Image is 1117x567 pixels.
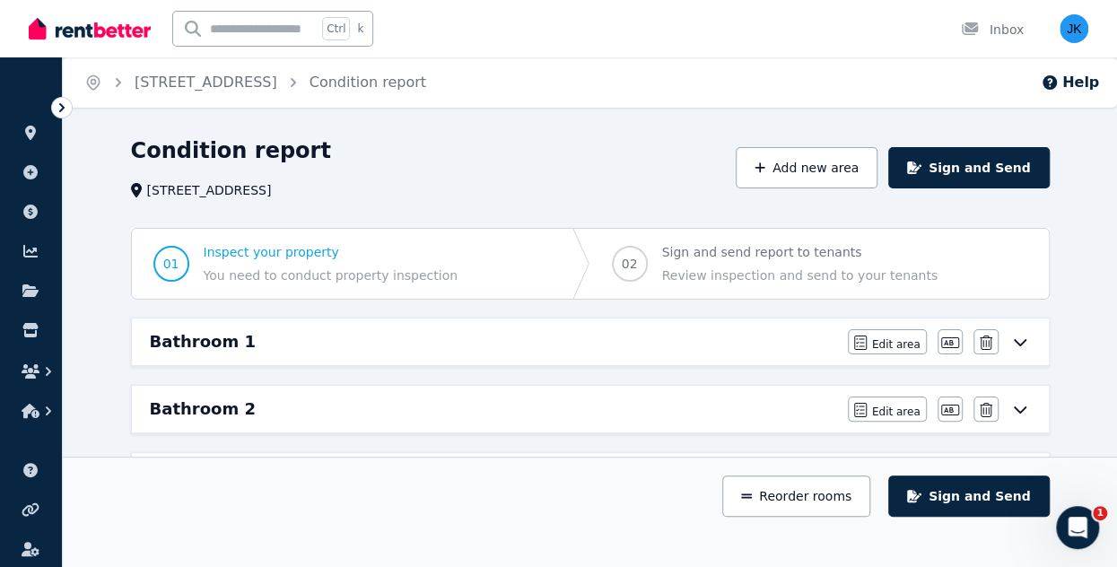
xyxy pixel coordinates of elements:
button: Sign and Send [888,475,1049,517]
span: Review inspection and send to your tenants [662,266,938,284]
div: The available processing dates are limited to days that fall before or on the rent due date, not ... [29,383,330,436]
span: Ctrl [322,17,350,40]
div: Once completed, the new processing date will appear in the column of your rent schedule. This upd... [29,269,330,375]
button: Help [1041,72,1099,93]
img: RentBetter [29,15,151,42]
b: 'Change Processing Date' [57,215,237,230]
button: go back [12,7,46,41]
button: Add new area [736,147,877,188]
button: Sign and Send [888,147,1049,188]
a: Condition report [310,74,426,91]
div: Navigate to and click at the top of the screen, then follow the same steps above. [29,196,330,260]
li: Select when this change should take effect [42,123,330,140]
li: Sign and submit the changes [42,144,330,161]
span: You need to conduct property inspection [204,266,458,284]
button: Edit area [848,329,927,354]
iframe: Intercom live chat [1056,506,1099,549]
h1: Condition report [131,136,331,165]
div: Close [315,7,347,39]
li: Choose your preferred processing date from the dropdown options (must be prior to or on the due d... [42,69,330,119]
button: Reorder rooms [722,475,870,517]
h6: Bathroom 2 [150,397,256,422]
img: jessica koenig [1060,14,1088,43]
button: Edit area [848,397,927,422]
a: [STREET_ADDRESS] [135,74,277,91]
nav: Breadcrumb [63,57,448,108]
img: Profile image for The RentBetter Team [51,10,80,39]
nav: Progress [131,228,1050,300]
span: Edit area [872,405,921,419]
a: Source reference 5610179: [230,147,244,161]
button: Home [281,7,315,41]
h6: Bathroom 1 [150,329,256,354]
span: Sign and send report to tenants [662,243,938,261]
textarea: Message… [15,392,344,423]
button: Send a message… [308,423,336,451]
b: 'Processing' [113,288,198,302]
span: [STREET_ADDRESS] [147,181,272,199]
span: Edit area [872,337,921,352]
button: Emoji picker [28,430,42,444]
button: Upload attachment [85,430,100,444]
div: Inbox [961,21,1024,39]
a: Source reference 9789774: [32,248,47,262]
span: k [357,22,363,36]
b: Option 2: Via Rental Payments page [29,171,284,186]
b: 'Rental Payments' [101,197,229,212]
h1: The RentBetter Team [87,17,237,31]
span: 1 [1093,506,1107,520]
span: 01 [163,255,179,273]
button: Gif picker [57,430,71,444]
span: Inspect your property [204,243,458,261]
span: 02 [622,255,638,273]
